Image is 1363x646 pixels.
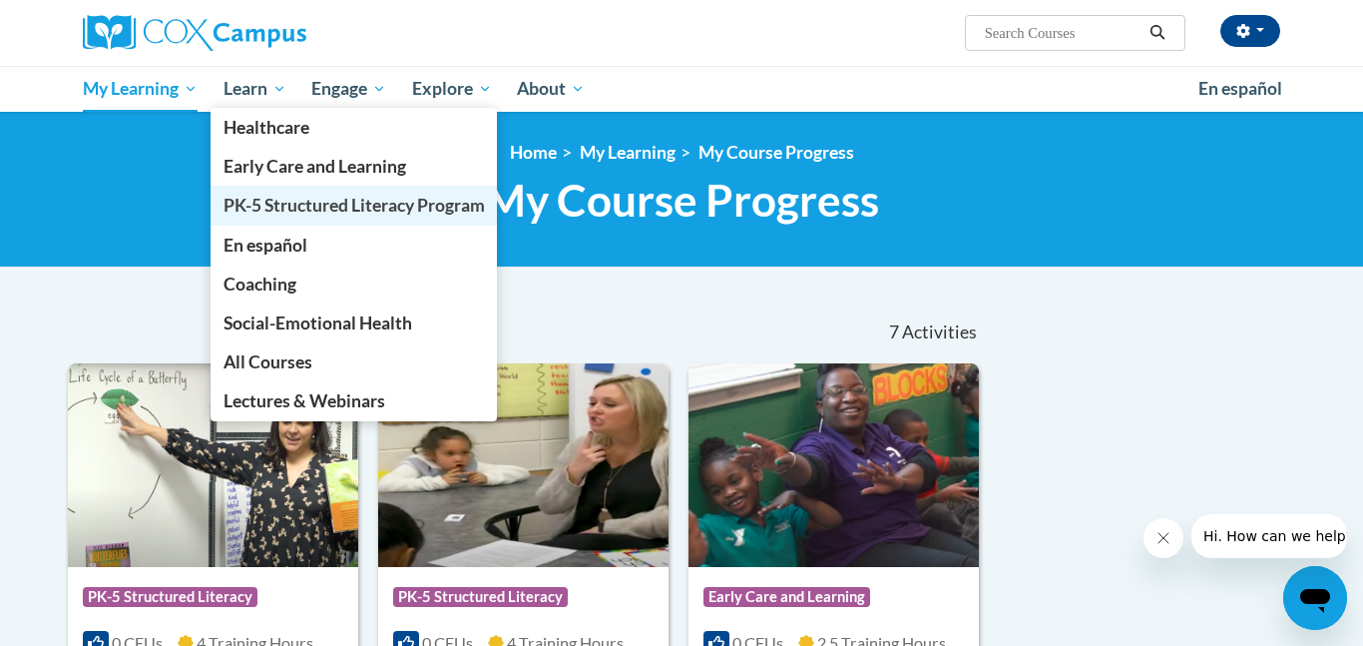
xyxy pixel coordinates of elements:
[902,322,977,343] span: Activities
[224,156,406,177] span: Early Care and Learning
[224,77,286,101] span: Learn
[505,66,599,112] a: About
[510,142,557,163] a: Home
[688,363,979,567] img: Course Logo
[211,265,498,304] a: Coaching
[83,587,257,607] span: PK-5 Structured Literacy
[1198,78,1282,99] span: En español
[485,174,879,227] span: My Course Progress
[393,587,568,607] span: PK-5 Structured Literacy
[83,15,306,51] img: Cox Campus
[211,226,498,265] a: En español
[1185,68,1295,110] a: En español
[211,66,299,112] a: Learn
[83,15,462,51] a: Cox Campus
[68,363,358,567] img: Course Logo
[698,142,854,163] a: My Course Progress
[378,363,669,567] img: Course Logo
[298,66,399,112] a: Engage
[1143,518,1183,558] iframe: Close message
[53,66,1310,112] div: Main menu
[889,322,899,343] span: 7
[224,390,385,411] span: Lectures & Webinars
[83,77,198,101] span: My Learning
[211,108,498,147] a: Healthcare
[983,21,1142,45] input: Search Courses
[224,351,312,372] span: All Courses
[1220,15,1280,47] button: Account Settings
[1142,21,1172,45] button: Search
[211,186,498,225] a: PK-5 Structured Literacy Program
[311,77,386,101] span: Engage
[224,195,485,216] span: PK-5 Structured Literacy Program
[399,66,505,112] a: Explore
[211,147,498,186] a: Early Care and Learning
[224,235,307,256] span: En español
[224,274,296,295] span: Coaching
[412,77,492,101] span: Explore
[211,342,498,381] a: All Courses
[70,66,211,112] a: My Learning
[703,587,870,607] span: Early Care and Learning
[517,77,585,101] span: About
[1283,566,1347,630] iframe: Button to launch messaging window
[211,381,498,420] a: Lectures & Webinars
[580,142,676,163] a: My Learning
[211,304,498,342] a: Social-Emotional Health
[1191,514,1347,558] iframe: Message from company
[12,14,162,30] span: Hi. How can we help?
[224,117,309,138] span: Healthcare
[224,313,412,333] span: Social-Emotional Health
